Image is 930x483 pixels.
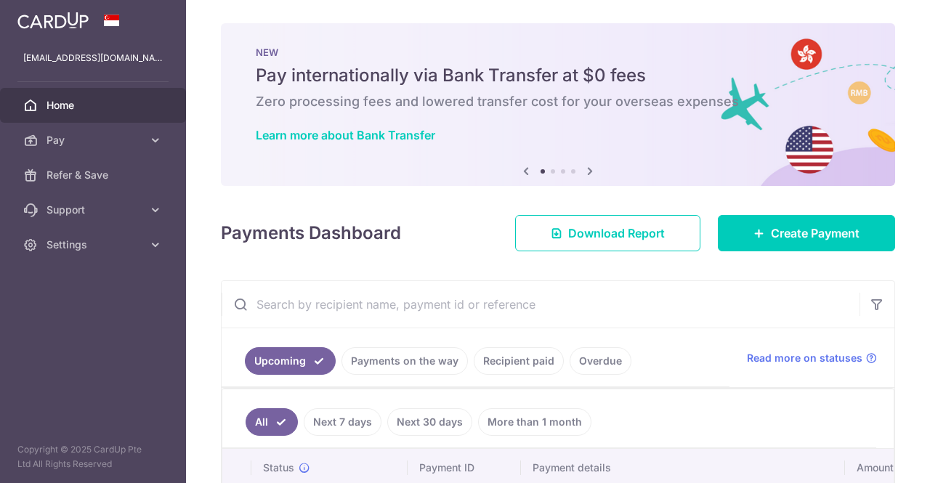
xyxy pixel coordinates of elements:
a: Upcoming [245,347,336,375]
span: Home [46,98,142,113]
span: Pay [46,133,142,147]
img: Bank transfer banner [221,23,895,186]
h4: Payments Dashboard [221,220,401,246]
a: Overdue [570,347,631,375]
a: Payments on the way [341,347,468,375]
a: Create Payment [718,215,895,251]
span: Read more on statuses [747,351,862,365]
p: [EMAIL_ADDRESS][DOMAIN_NAME] [23,51,163,65]
span: Status [263,460,294,475]
h6: Zero processing fees and lowered transfer cost for your overseas expenses [256,93,860,110]
span: Refer & Save [46,168,142,182]
p: NEW [256,46,860,58]
span: Create Payment [771,224,860,242]
a: Next 30 days [387,408,472,436]
span: Settings [46,238,142,252]
a: Read more on statuses [747,351,877,365]
a: More than 1 month [478,408,591,436]
a: Next 7 days [304,408,381,436]
a: All [246,408,298,436]
input: Search by recipient name, payment id or reference [222,281,860,328]
img: CardUp [17,12,89,29]
a: Learn more about Bank Transfer [256,128,435,142]
h5: Pay internationally via Bank Transfer at $0 fees [256,64,860,87]
a: Recipient paid [474,347,564,375]
span: Download Report [568,224,665,242]
iframe: Opens a widget where you can find more information [837,439,915,476]
a: Download Report [515,215,700,251]
span: Support [46,203,142,217]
